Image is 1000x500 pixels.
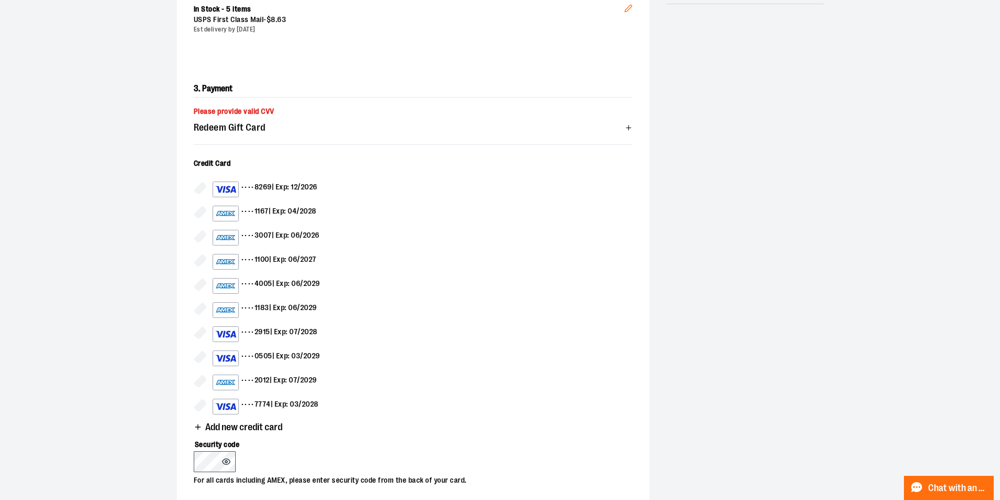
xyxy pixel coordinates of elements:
[213,399,319,414] div: •••• 7774 | Exp: 03/2028
[194,472,622,486] p: For all cards including AMEX, please enter security code from the back of your card.
[194,254,206,267] input: American Express card example showing the 15-digit card numberAmerican Express card example showi...
[194,15,624,25] div: USPS First Class Mail -
[213,375,317,390] div: •••• 2012 | Exp: 07/2029
[205,422,282,432] span: Add new credit card
[194,117,633,138] button: Redeem Gift Card
[213,254,317,270] div: •••• 1100 | Exp: 06/2027
[271,15,276,24] span: 8
[194,230,206,242] input: American Express card example showing the 15-digit card numberAmerican Express card example showi...
[194,422,282,434] button: Add new credit card
[928,483,987,493] span: Chat with an Expert
[215,183,236,196] img: Visa card example showing the 16-digit card number on the front of the card
[194,375,206,387] input: American Express card example showing the 15-digit card numberAmerican Express card example showi...
[213,182,318,197] div: •••• 8269 | Exp: 12/2026
[215,280,236,292] img: American Express card example showing the 15-digit card number
[213,350,320,366] div: •••• 0505 | Exp: 03/2029
[215,304,236,316] img: American Express card example showing the 15-digit card number
[213,278,320,294] div: •••• 4005 | Exp: 06/2029
[215,256,236,268] img: American Express card example showing the 15-digit card number
[194,25,624,34] div: Est delivery by [DATE]
[215,400,236,413] img: Visa card example showing the 16-digit card number on the front of the card
[213,206,317,221] div: •••• 1167 | Exp: 04/2028
[215,352,236,365] img: Visa card example showing the 16-digit card number on the front of the card
[194,159,231,167] span: Credit Card
[213,326,318,342] div: •••• 2915 | Exp: 07/2028
[213,302,317,318] div: •••• 1183 | Exp: 06/2029
[194,350,206,363] input: Visa card example showing the 16-digit card number on the front of the cardVisa card example show...
[194,107,275,115] span: Please provide valid CVV
[215,328,236,341] img: Visa card example showing the 16-digit card number on the front of the card
[194,182,206,194] input: Visa card example showing the 16-digit card number on the front of the cardVisa card example show...
[215,376,236,389] img: American Express card example showing the 15-digit card number
[194,206,206,218] input: American Express card example showing the 15-digit card numberAmerican Express card example showi...
[213,230,320,246] div: •••• 3007 | Exp: 06/2026
[194,278,206,291] input: American Express card example showing the 15-digit card numberAmerican Express card example showi...
[194,80,633,98] h2: 3. Payment
[194,302,206,315] input: American Express card example showing the 15-digit card numberAmerican Express card example showi...
[194,4,624,15] div: In Stock - 5 items
[194,123,266,133] span: Redeem Gift Card
[904,476,994,500] button: Chat with an Expert
[276,15,278,24] span: .
[215,207,236,220] img: American Express card example showing the 15-digit card number
[194,399,206,411] input: Visa card example showing the 16-digit card number on the front of the cardVisa card example show...
[215,231,236,244] img: American Express card example showing the 15-digit card number
[267,15,271,24] span: $
[194,326,206,339] input: Visa card example showing the 16-digit card number on the front of the cardVisa card example show...
[277,15,286,24] span: 63
[194,433,622,451] label: Security code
